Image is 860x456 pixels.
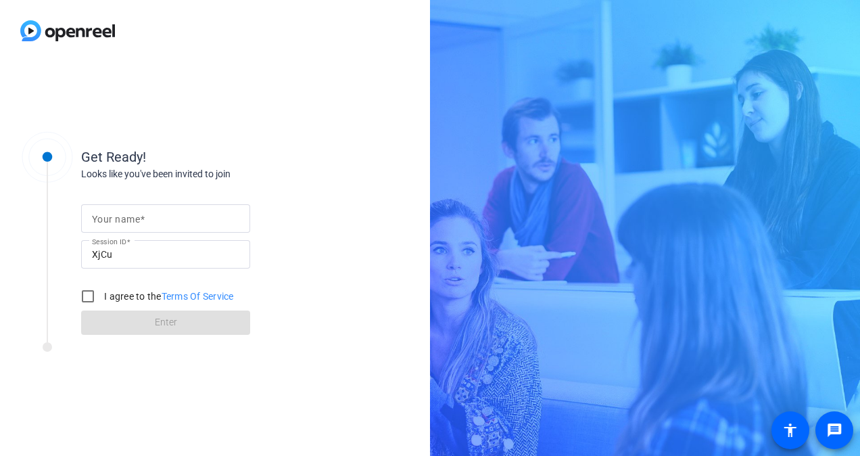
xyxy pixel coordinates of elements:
mat-icon: message [826,422,842,438]
a: Terms Of Service [162,291,234,302]
mat-icon: accessibility [782,422,798,438]
mat-label: Session ID [92,237,126,246]
mat-label: Your name [92,214,140,225]
div: Get Ready! [81,147,352,167]
div: Looks like you've been invited to join [81,167,352,181]
label: I agree to the [101,290,234,303]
